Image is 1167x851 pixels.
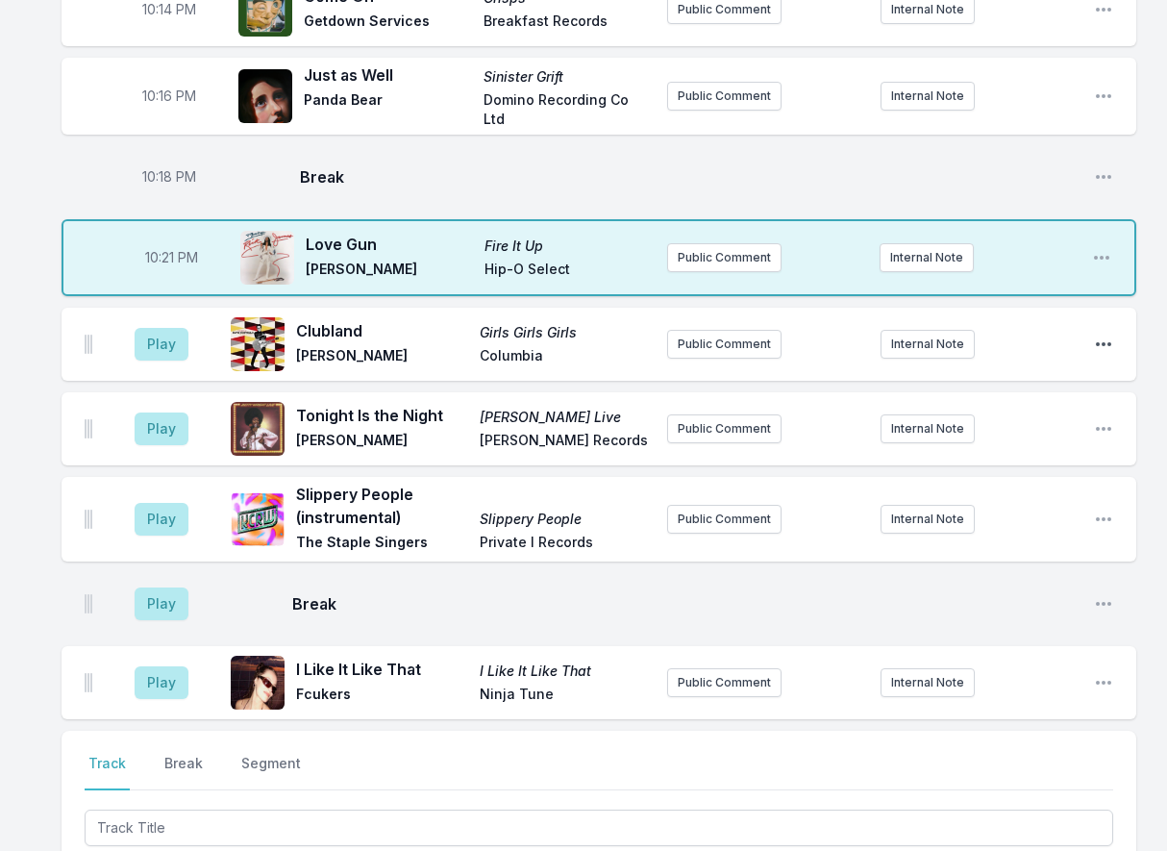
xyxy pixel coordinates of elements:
[296,685,468,708] span: Fcukers
[85,810,1113,846] input: Track Title
[238,69,292,123] img: Sinister Grift
[85,335,92,354] img: Drag Handle
[145,248,198,267] span: Timestamp
[667,330,782,359] button: Public Comment
[296,533,468,556] span: The Staple Singers
[484,90,652,129] span: Domino Recording Co Ltd
[296,404,468,427] span: Tonight Is the Night
[306,233,473,256] span: Love Gun
[142,167,196,187] span: Timestamp
[304,90,472,129] span: Panda Bear
[1094,594,1113,613] button: Open playlist item options
[306,260,473,283] span: [PERSON_NAME]
[296,658,468,681] span: I Like It Like That
[880,243,974,272] button: Internal Note
[142,87,196,106] span: Timestamp
[484,237,652,256] span: Fire It Up
[667,82,782,111] button: Public Comment
[480,662,652,681] span: I Like It Like That
[1094,87,1113,106] button: Open playlist item options
[85,510,92,529] img: Drag Handle
[1094,419,1113,438] button: Open playlist item options
[135,328,188,361] button: Play
[480,431,652,454] span: [PERSON_NAME] Records
[480,685,652,708] span: Ninja Tune
[231,317,285,371] img: Girls Girls Girls
[304,12,472,35] span: Getdown Services
[484,260,652,283] span: Hip‐O Select
[231,492,285,546] img: Slippery People
[881,330,975,359] button: Internal Note
[881,82,975,111] button: Internal Note
[1092,248,1111,267] button: Open playlist item options
[135,503,188,536] button: Play
[296,319,468,342] span: Clubland
[480,346,652,369] span: Columbia
[296,346,468,369] span: [PERSON_NAME]
[881,505,975,534] button: Internal Note
[881,414,975,443] button: Internal Note
[480,510,652,529] span: Slippery People
[1094,510,1113,529] button: Open playlist item options
[1094,335,1113,354] button: Open playlist item options
[292,592,1079,615] span: Break
[237,754,305,790] button: Segment
[480,323,652,342] span: Girls Girls Girls
[85,594,92,613] img: Drag Handle
[484,12,652,35] span: Breakfast Records
[231,402,285,456] img: Betty Wright Live
[667,505,782,534] button: Public Comment
[135,588,188,620] button: Play
[304,63,472,87] span: Just as Well
[85,754,130,790] button: Track
[296,431,468,454] span: [PERSON_NAME]
[480,533,652,556] span: Private I Records
[296,483,468,529] span: Slippery People (instrumental)
[85,673,92,692] img: Drag Handle
[135,666,188,699] button: Play
[480,408,652,427] span: [PERSON_NAME] Live
[300,165,1079,188] span: Break
[1094,167,1113,187] button: Open playlist item options
[231,656,285,710] img: I Like It Like That
[85,419,92,438] img: Drag Handle
[135,413,188,445] button: Play
[881,668,975,697] button: Internal Note
[1094,673,1113,692] button: Open playlist item options
[240,231,294,285] img: Fire It Up
[161,754,207,790] button: Break
[667,414,782,443] button: Public Comment
[484,67,652,87] span: Sinister Grift
[667,668,782,697] button: Public Comment
[667,243,782,272] button: Public Comment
